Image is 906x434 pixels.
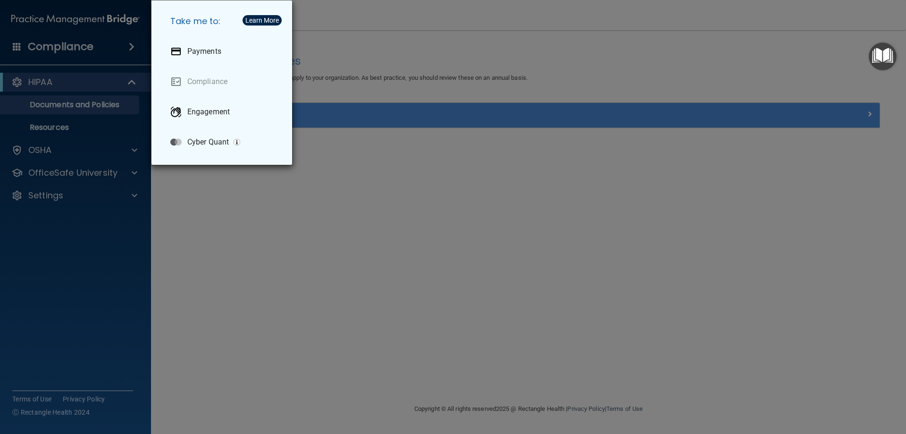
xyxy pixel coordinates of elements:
[163,38,285,65] a: Payments
[187,137,229,147] p: Cyber Quant
[743,367,895,405] iframe: Drift Widget Chat Controller
[869,43,897,70] button: Open Resource Center
[187,47,221,56] p: Payments
[163,68,285,95] a: Compliance
[163,129,285,155] a: Cyber Quant
[163,99,285,125] a: Engagement
[243,15,282,26] button: Learn More
[163,8,285,34] h5: Take me to:
[245,17,279,24] div: Learn More
[187,107,230,117] p: Engagement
